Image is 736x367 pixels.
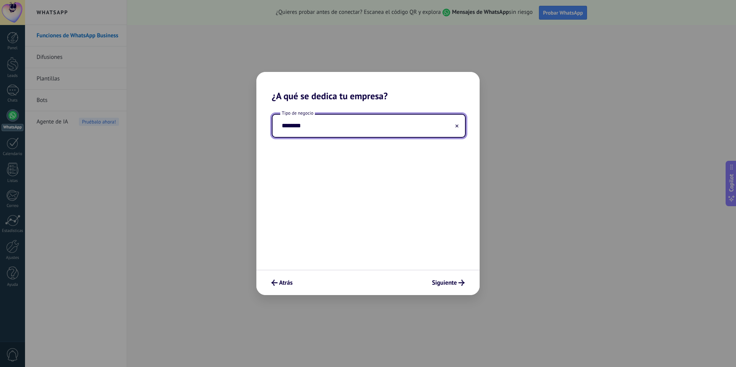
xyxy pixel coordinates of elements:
[280,110,315,117] span: Tipo de negocio
[268,276,296,289] button: Atrás
[432,280,457,285] span: Siguiente
[279,280,293,285] span: Atrás
[256,72,480,102] h2: ¿A qué se dedica tu empresa?
[428,276,468,289] button: Siguiente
